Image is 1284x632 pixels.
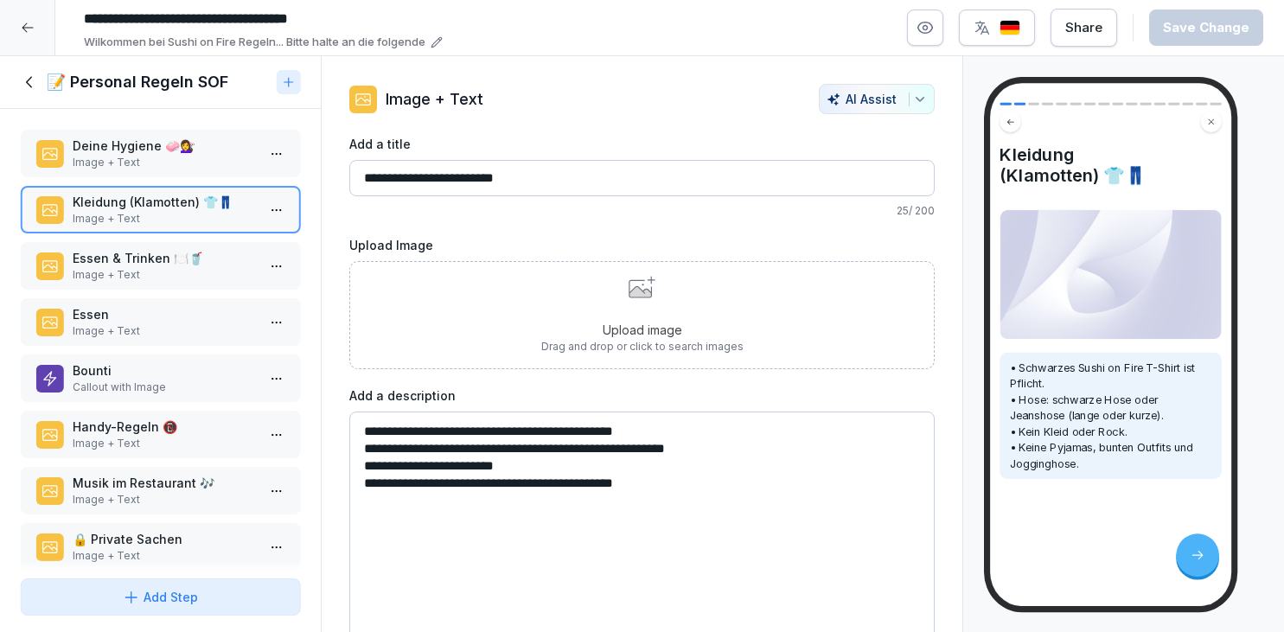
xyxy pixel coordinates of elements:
[21,523,300,571] div: 🔒 Private SachenImage + Text
[73,530,255,548] p: 🔒 Private Sachen
[73,249,255,267] p: Essen & Trinken 🍽️🥤
[73,436,255,451] p: Image + Text
[1163,18,1249,37] div: Save Change
[21,298,300,346] div: EssenImage + Text
[1010,361,1212,472] p: • Schwarzes Sushi on Fire T-Shirt ist Pflicht. • Hose: schwarze Hose oder Jeanshose (lange oder k...
[73,267,255,283] p: Image + Text
[73,193,255,211] p: Kleidung (Klamotten) 👕👖
[1000,20,1020,36] img: de.svg
[21,411,300,458] div: Handy-Regeln 📵Image + Text
[349,236,935,254] label: Upload Image
[73,548,255,564] p: Image + Text
[47,72,228,93] h1: 📝 Personal Regeln SOF
[1149,10,1263,46] button: Save Change
[1000,144,1221,186] h4: Kleidung (Klamotten) 👕👖
[827,92,927,106] div: AI Assist
[73,474,255,492] p: Musik im Restaurant 🎶
[21,467,300,514] div: Musik im Restaurant 🎶Image + Text
[21,242,300,290] div: Essen & Trinken 🍽️🥤Image + Text
[21,354,300,402] div: BountiCallout with Image
[541,321,744,339] p: Upload image
[541,339,744,354] p: Drag and drop or click to search images
[73,380,255,395] p: Callout with Image
[1000,209,1221,339] img: Image and Text preview image
[21,186,300,233] div: Kleidung (Klamotten) 👕👖Image + Text
[73,305,255,323] p: Essen
[386,87,483,111] p: Image + Text
[73,323,255,339] p: Image + Text
[73,418,255,436] p: Handy-Regeln 📵
[349,203,935,219] p: 25 / 200
[21,130,300,177] div: Deine Hygiene 🧼💇‍♀️Image + Text
[123,588,198,606] div: Add Step
[21,578,300,616] button: Add Step
[73,137,255,155] p: Deine Hygiene 🧼💇‍♀️
[1051,9,1117,47] button: Share
[349,135,935,153] label: Add a title
[1065,18,1102,37] div: Share
[349,386,935,405] label: Add a description
[819,84,935,114] button: AI Assist
[73,361,255,380] p: Bounti
[73,492,255,508] p: Image + Text
[73,155,255,170] p: Image + Text
[84,34,425,51] p: Wilkommen bei Sushi on Fire Regeln... Bitte halte an die folgende
[73,211,255,227] p: Image + Text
